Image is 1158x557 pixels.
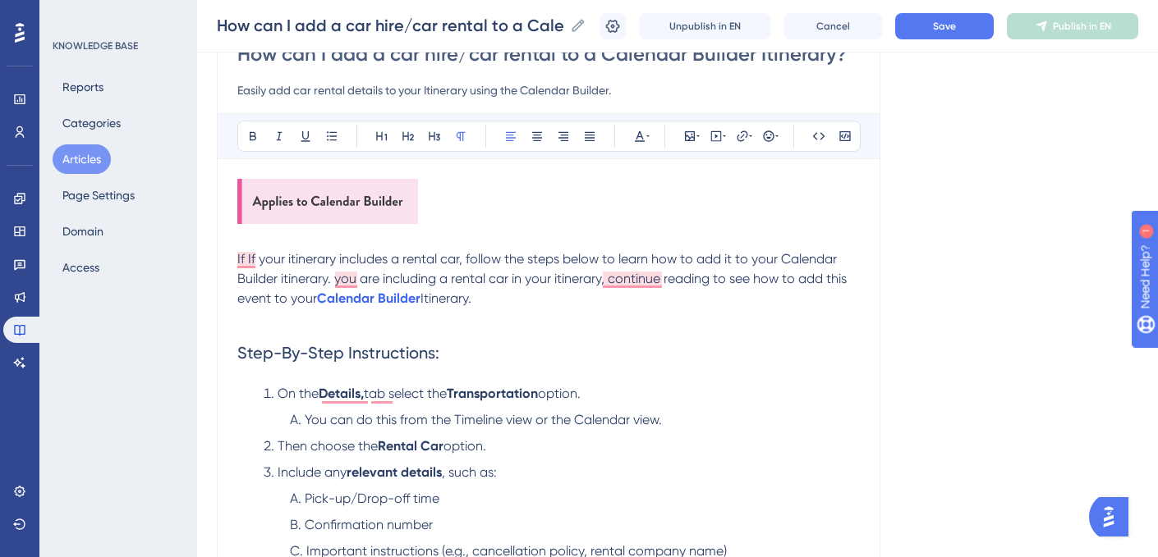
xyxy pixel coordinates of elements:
button: Articles [53,144,111,174]
button: Page Settings [53,180,145,210]
span: , such as: [442,464,497,480]
input: Article Name [217,14,563,37]
button: Cancel [783,13,882,39]
div: 1 [114,8,119,21]
strong: Details, [319,386,364,401]
span: option. [538,386,581,401]
span: On the [278,386,319,401]
strong: Transportation [447,386,538,401]
a: Calendar Builder [317,290,420,306]
button: Reports [53,72,113,102]
button: Publish in EN [1007,13,1138,39]
span: Need Help? [39,4,103,24]
span: option. [443,438,486,454]
input: Article Title [237,41,860,67]
button: Save [895,13,994,39]
span: Step-By-Step Instructions: [237,343,439,363]
span: Pick-up/Drop-off time [305,491,439,506]
span: Confirmation number [305,517,433,532]
span: You can do this from the Timeline view or the Calendar view. [305,412,662,427]
strong: relevant details [347,464,442,480]
div: KNOWLEDGE BASE [53,39,138,53]
span: Then choose the [278,438,378,454]
span: Publish in EN [1053,20,1111,33]
iframe: UserGuiding AI Assistant Launcher [1089,492,1138,541]
span: If If your itinerary includes a rental car, follow the steps below to learn how to add it to your... [237,251,850,306]
span: Include any [278,464,347,480]
span: Unpublish in EN [669,20,741,33]
button: Domain [53,217,113,246]
span: Itinerary. [420,290,471,306]
button: Unpublish in EN [639,13,770,39]
strong: Rental Car [378,438,443,454]
input: Article Description [237,80,860,100]
button: Access [53,253,109,282]
span: Cancel [816,20,850,33]
span: tab select the [364,386,447,401]
span: Save [933,20,956,33]
button: Categories [53,108,131,138]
